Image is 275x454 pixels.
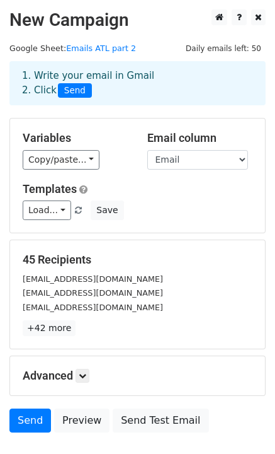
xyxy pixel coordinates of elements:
h2: New Campaign [9,9,266,31]
span: Send [58,83,92,98]
a: Copy/paste... [23,150,99,170]
a: Emails ATL part 2 [66,44,136,53]
a: Send [9,409,51,433]
a: Templates [23,182,77,195]
small: [EMAIL_ADDRESS][DOMAIN_NAME] [23,288,163,298]
span: Daily emails left: 50 [181,42,266,55]
a: Send Test Email [113,409,208,433]
button: Save [91,201,123,220]
h5: Email column [147,131,253,145]
div: 1. Write your email in Gmail 2. Click [13,69,262,98]
h5: Advanced [23,369,252,383]
a: +42 more [23,320,76,336]
small: Google Sheet: [9,44,136,53]
h5: Variables [23,131,128,145]
a: Preview [54,409,109,433]
a: Daily emails left: 50 [181,44,266,53]
small: [EMAIL_ADDRESS][DOMAIN_NAME] [23,274,163,284]
small: [EMAIL_ADDRESS][DOMAIN_NAME] [23,303,163,312]
a: Load... [23,201,71,220]
h5: 45 Recipients [23,253,252,267]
